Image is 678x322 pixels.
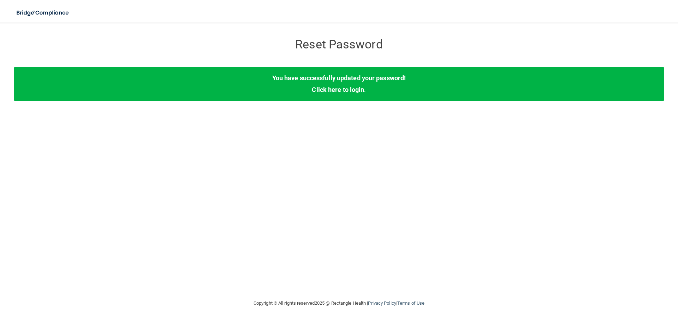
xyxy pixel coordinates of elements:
[397,300,424,306] a: Terms of Use
[368,300,396,306] a: Privacy Policy
[210,38,468,51] h3: Reset Password
[11,6,76,20] img: bridge_compliance_login_screen.278c3ca4.svg
[272,74,406,82] b: You have successfully updated your password!
[210,292,468,315] div: Copyright © All rights reserved 2025 @ Rectangle Health | |
[14,67,664,101] div: .
[312,86,364,93] a: Click here to login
